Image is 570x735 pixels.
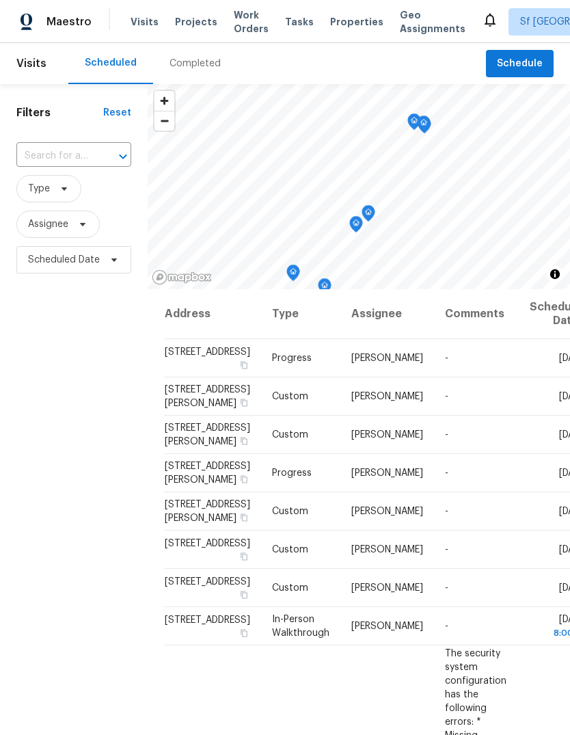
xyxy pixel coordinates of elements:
span: Properties [330,15,383,29]
div: Map marker [286,265,300,286]
span: - [445,583,448,593]
div: Scheduled [85,56,137,70]
span: [PERSON_NAME] [351,392,423,401]
button: Copy Address [238,435,250,447]
div: Map marker [349,216,363,237]
span: [STREET_ADDRESS] [165,615,250,625]
span: [PERSON_NAME] [351,430,423,440]
th: Address [164,289,261,339]
span: Custom [272,430,308,440]
span: In-Person Walkthrough [272,615,329,638]
div: Completed [169,57,221,70]
button: Schedule [486,50,554,78]
span: [PERSON_NAME] [351,353,423,363]
span: Projects [175,15,217,29]
span: [PERSON_NAME] [351,545,423,554]
span: Visits [16,49,46,79]
div: Reset [103,106,131,120]
button: Copy Address [238,550,250,563]
span: [PERSON_NAME] [351,468,423,478]
span: Type [28,182,50,196]
th: Comments [434,289,519,339]
span: - [445,507,448,516]
span: - [445,545,448,554]
span: Scheduled Date [28,253,100,267]
span: Toggle attribution [551,267,559,282]
span: [STREET_ADDRESS][PERSON_NAME] [165,423,250,446]
button: Copy Address [238,589,250,601]
span: [PERSON_NAME] [351,507,423,516]
div: Map marker [407,113,421,135]
span: Assignee [28,217,68,231]
th: Type [261,289,340,339]
span: - [445,353,448,363]
button: Copy Address [238,359,250,371]
span: - [445,430,448,440]
span: Work Orders [234,8,269,36]
span: Progress [272,468,312,478]
span: Geo Assignments [400,8,465,36]
span: [PERSON_NAME] [351,622,423,631]
input: Search for an address... [16,146,93,167]
span: - [445,468,448,478]
span: Custom [272,583,308,593]
span: [STREET_ADDRESS] [165,347,250,357]
span: Schedule [497,55,543,72]
th: Assignee [340,289,434,339]
button: Copy Address [238,397,250,409]
button: Toggle attribution [547,266,563,282]
span: [STREET_ADDRESS][PERSON_NAME] [165,500,250,523]
span: Custom [272,392,308,401]
button: Zoom out [154,111,174,131]
div: Map marker [362,205,375,226]
div: Map marker [318,278,331,299]
span: - [445,392,448,401]
span: Progress [272,353,312,363]
div: Map marker [417,116,431,137]
span: Tasks [285,17,314,27]
span: Custom [272,507,308,516]
span: [STREET_ADDRESS] [165,539,250,548]
button: Copy Address [238,473,250,485]
button: Copy Address [238,627,250,639]
a: Mapbox homepage [152,269,212,285]
span: [STREET_ADDRESS][PERSON_NAME] [165,385,250,408]
button: Zoom in [154,91,174,111]
button: Open [113,147,133,166]
span: [STREET_ADDRESS][PERSON_NAME] [165,462,250,485]
span: - [445,622,448,631]
span: [PERSON_NAME] [351,583,423,593]
span: [STREET_ADDRESS] [165,577,250,587]
h1: Filters [16,106,103,120]
button: Copy Address [238,511,250,524]
span: Custom [272,545,308,554]
span: Visits [131,15,159,29]
span: Maestro [46,15,92,29]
